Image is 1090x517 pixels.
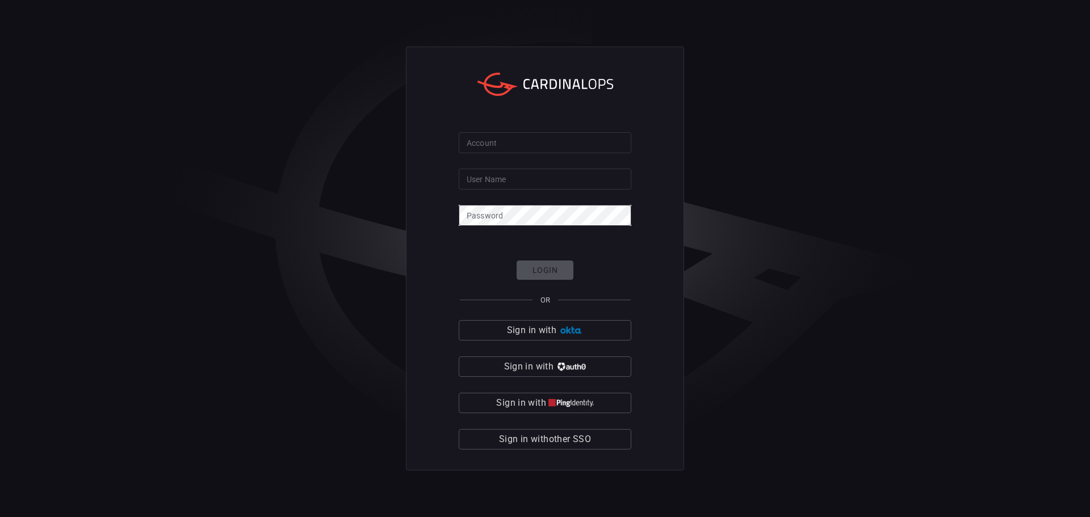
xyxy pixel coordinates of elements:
span: Sign in with [496,395,546,411]
button: Sign in withother SSO [459,429,631,449]
img: Ad5vKXme8s1CQAAAABJRU5ErkJggg== [559,326,583,335]
span: Sign in with [507,322,556,338]
button: Sign in with [459,320,631,341]
span: Sign in with other SSO [499,431,591,447]
button: Sign in with [459,393,631,413]
span: Sign in with [504,359,554,375]
span: OR [540,296,550,304]
input: Type your account [459,132,631,153]
button: Sign in with [459,356,631,377]
img: quu4iresuhQAAAABJRU5ErkJggg== [548,399,594,407]
input: Type your user name [459,169,631,190]
img: vP8Hhh4KuCH8AavWKdZY7RZgAAAAASUVORK5CYII= [556,363,586,371]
